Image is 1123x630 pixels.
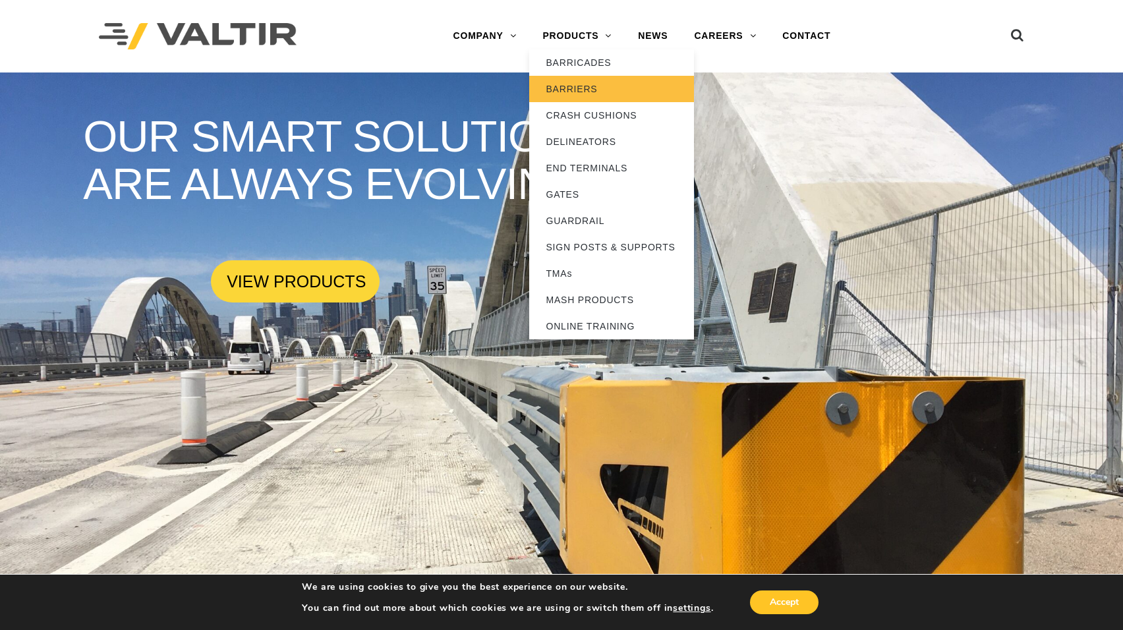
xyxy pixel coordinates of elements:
button: Accept [750,590,819,614]
a: COMPANY [440,23,530,49]
a: SIGN POSTS & SUPPORTS [529,234,694,260]
p: We are using cookies to give you the best experience on our website. [302,581,713,593]
a: TMAs [529,260,694,287]
a: END TERMINALS [529,155,694,181]
p: You can find out more about which cookies we are using or switch them off in . [302,602,713,614]
button: settings [673,602,710,614]
a: ONLINE TRAINING [529,313,694,339]
a: DELINEATORS [529,129,694,155]
a: CRASH CUSHIONS [529,102,694,129]
a: GATES [529,181,694,208]
rs-layer: OUR SMART SOLUTIONS ARE ALWAYS EVOLVING. [83,113,652,208]
a: PRODUCTS [529,23,625,49]
a: MASH PRODUCTS [529,287,694,313]
a: NEWS [625,23,681,49]
a: BARRIERS [529,76,694,102]
a: BARRICADES [529,49,694,76]
img: Valtir [99,23,297,50]
a: CAREERS [681,23,769,49]
a: VIEW PRODUCTS [211,260,380,302]
a: CONTACT [769,23,844,49]
a: GUARDRAIL [529,208,694,234]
